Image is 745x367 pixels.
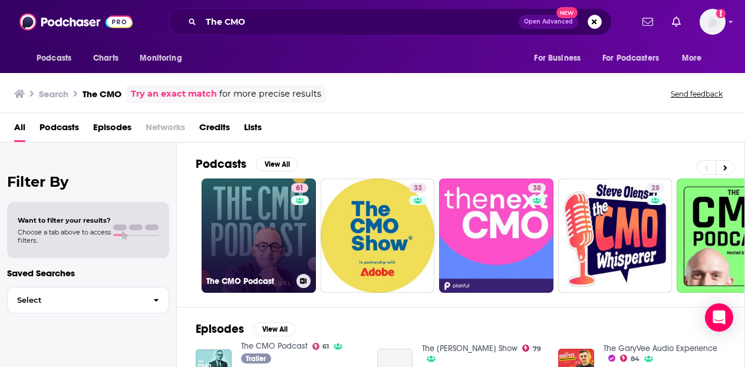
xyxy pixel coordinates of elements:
[201,12,519,31] input: Search podcasts, credits, & more...
[28,47,87,70] button: open menu
[651,183,660,194] span: 28
[312,343,329,350] a: 61
[196,322,244,336] h2: Episodes
[202,178,316,293] a: 61The CMO Podcast
[131,47,197,70] button: open menu
[291,183,308,193] a: 61
[522,345,541,352] a: 79
[528,183,546,193] a: 38
[558,178,673,293] a: 28
[246,355,266,362] span: Trailer
[244,118,262,142] a: Lists
[131,87,217,101] a: Try an exact match
[674,47,717,70] button: open menu
[705,303,733,332] div: Open Intercom Messenger
[524,19,573,25] span: Open Advanced
[716,9,726,18] svg: Add a profile image
[638,12,658,32] a: Show notifications dropdown
[533,346,541,352] span: 79
[7,287,169,313] button: Select
[140,50,182,67] span: Monitoring
[14,118,25,142] a: All
[322,344,329,349] span: 61
[146,118,185,142] span: Networks
[93,50,118,67] span: Charts
[700,9,726,35] img: User Profile
[519,15,578,29] button: Open AdvancedNew
[19,11,133,33] img: Podchaser - Follow, Share and Rate Podcasts
[241,341,308,351] a: The CMO Podcast
[85,47,126,70] a: Charts
[7,173,169,190] h2: Filter By
[602,50,659,67] span: For Podcasters
[253,322,296,336] button: View All
[409,183,427,193] a: 33
[533,183,541,194] span: 38
[647,183,664,193] a: 28
[422,343,517,353] a: The Pat Kenny Show
[321,178,435,293] a: 33
[93,118,131,142] a: Episodes
[296,183,304,194] span: 61
[604,343,717,353] a: The GaryVee Audio Experience
[534,50,581,67] span: For Business
[219,87,321,101] span: for more precise results
[700,9,726,35] span: Logged in as HavasAlexa
[18,216,111,224] span: Want to filter your results?
[196,157,246,171] h2: Podcasts
[682,50,702,67] span: More
[595,47,676,70] button: open menu
[526,47,595,70] button: open menu
[196,322,296,336] a: EpisodesView All
[83,88,121,100] h3: The CMO
[414,183,422,194] span: 33
[199,118,230,142] a: Credits
[18,228,111,244] span: Choose a tab above to access filters.
[620,355,639,362] a: 84
[439,178,553,293] a: 38
[8,296,144,304] span: Select
[700,9,726,35] button: Show profile menu
[667,12,685,32] a: Show notifications dropdown
[37,50,71,67] span: Podcasts
[256,157,298,171] button: View All
[169,8,612,35] div: Search podcasts, credits, & more...
[667,89,726,99] button: Send feedback
[39,88,68,100] h3: Search
[206,276,292,286] h3: The CMO Podcast
[556,7,578,18] span: New
[196,157,298,171] a: PodcastsView All
[39,118,79,142] a: Podcasts
[631,356,639,362] span: 84
[7,267,169,279] p: Saved Searches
